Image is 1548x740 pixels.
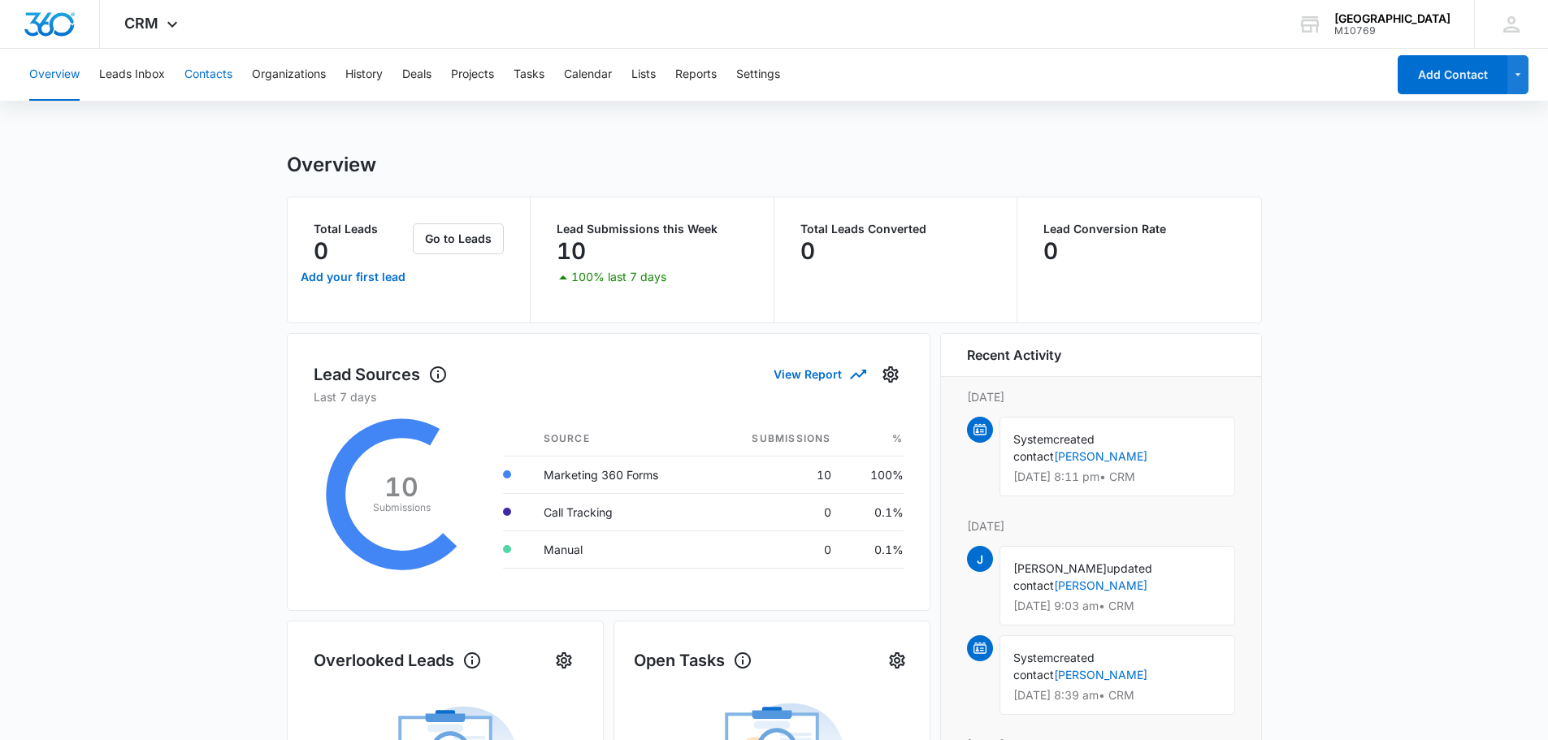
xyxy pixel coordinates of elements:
a: [PERSON_NAME] [1054,668,1147,682]
span: System [1013,651,1053,664]
a: [PERSON_NAME] [1054,449,1147,463]
button: History [345,49,383,101]
td: 0 [710,493,844,530]
button: Tasks [514,49,544,101]
p: Last 7 days [314,388,904,405]
a: Add your first lead [297,257,410,296]
button: Projects [451,49,494,101]
button: Settings [551,647,577,673]
button: Reports [675,49,717,101]
p: Total Leads Converted [800,223,991,235]
td: Call Tracking [531,493,710,530]
button: Contacts [184,49,232,101]
button: Calendar [564,49,612,101]
td: 0.1% [844,493,904,530]
p: [DATE] 8:39 am • CRM [1013,690,1221,701]
button: Go to Leads [413,223,504,254]
td: Manual [531,530,710,568]
td: 0 [710,530,844,568]
button: Settings [736,49,780,101]
span: CRM [124,15,158,32]
h1: Overview [287,153,376,177]
td: 100% [844,456,904,493]
button: Lists [631,49,656,101]
button: Organizations [252,49,326,101]
td: 10 [710,456,844,493]
button: Deals [402,49,431,101]
p: 100% last 7 days [571,271,666,283]
button: Settings [884,647,910,673]
button: View Report [774,360,865,388]
div: account id [1334,25,1450,37]
h1: Overlooked Leads [314,648,482,673]
a: Go to Leads [413,232,504,245]
span: [PERSON_NAME] [1013,561,1107,575]
p: [DATE] [967,517,1235,534]
th: Source [531,422,710,457]
p: [DATE] 8:11 pm • CRM [1013,471,1221,483]
a: [PERSON_NAME] [1054,578,1147,592]
p: Total Leads [314,223,410,235]
button: Add Contact [1398,55,1507,94]
td: Marketing 360 Forms [531,456,710,493]
td: 0.1% [844,530,904,568]
th: Submissions [710,422,844,457]
button: Settings [878,361,904,387]
div: account name [1334,12,1450,25]
h6: Recent Activity [967,345,1061,365]
p: 0 [800,238,815,264]
p: Lead Conversion Rate [1043,223,1235,235]
p: 0 [1043,238,1058,264]
h1: Lead Sources [314,362,448,387]
p: [DATE] [967,388,1235,405]
p: Lead Submissions this Week [557,223,748,235]
span: System [1013,432,1053,446]
th: % [844,422,904,457]
span: created contact [1013,432,1095,463]
p: 0 [314,238,328,264]
button: Overview [29,49,80,101]
p: [DATE] 9:03 am • CRM [1013,600,1221,612]
h1: Open Tasks [634,648,752,673]
p: 10 [557,238,586,264]
span: j [967,546,993,572]
span: created contact [1013,651,1095,682]
button: Leads Inbox [99,49,165,101]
